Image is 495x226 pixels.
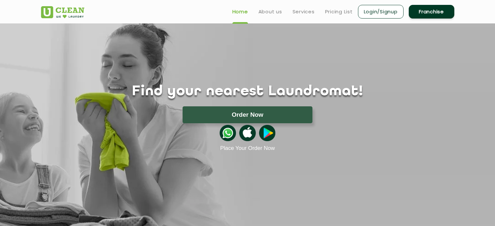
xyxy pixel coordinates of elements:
a: Services [293,8,315,16]
img: whatsappicon.png [220,125,236,141]
h1: Find your nearest Laundromat! [36,84,459,100]
img: playstoreicon.png [259,125,275,141]
button: Order Now [183,106,312,123]
a: Login/Signup [358,5,404,19]
img: apple-icon.png [239,125,255,141]
img: UClean Laundry and Dry Cleaning [41,6,84,18]
a: Home [232,8,248,16]
a: About us [258,8,282,16]
a: Franchise [409,5,454,19]
a: Pricing List [325,8,353,16]
a: Place Your Order Now [220,145,275,152]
